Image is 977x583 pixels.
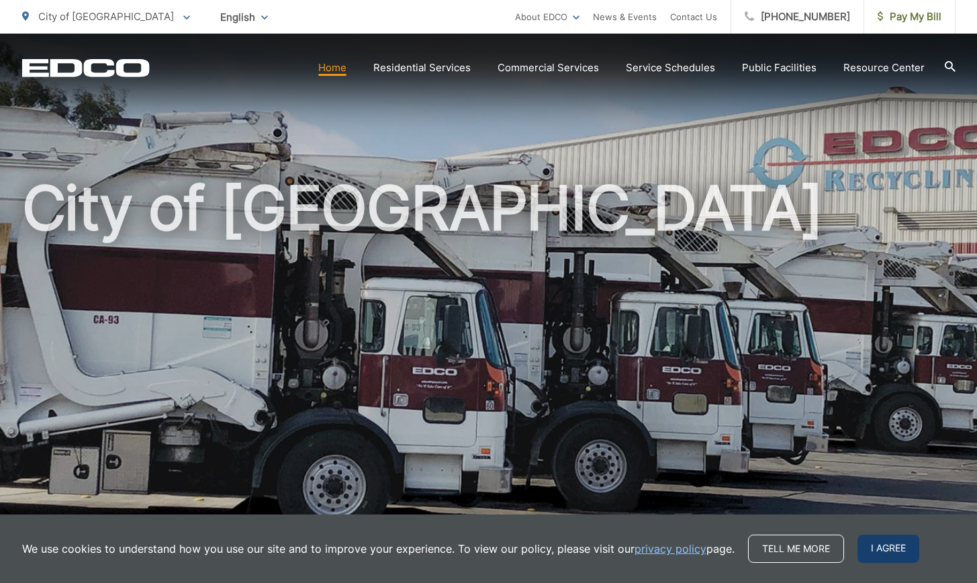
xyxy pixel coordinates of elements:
[742,60,817,76] a: Public Facilities
[748,535,844,563] a: Tell me more
[593,9,657,25] a: News & Events
[635,541,706,557] a: privacy policy
[670,9,717,25] a: Contact Us
[498,60,599,76] a: Commercial Services
[210,5,278,29] span: English
[857,535,919,563] span: I agree
[38,10,174,23] span: City of [GEOGRAPHIC_DATA]
[22,541,735,557] p: We use cookies to understand how you use our site and to improve your experience. To view our pol...
[843,60,925,76] a: Resource Center
[22,58,150,77] a: EDCD logo. Return to the homepage.
[626,60,715,76] a: Service Schedules
[373,60,471,76] a: Residential Services
[515,9,579,25] a: About EDCO
[878,9,941,25] span: Pay My Bill
[318,60,346,76] a: Home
